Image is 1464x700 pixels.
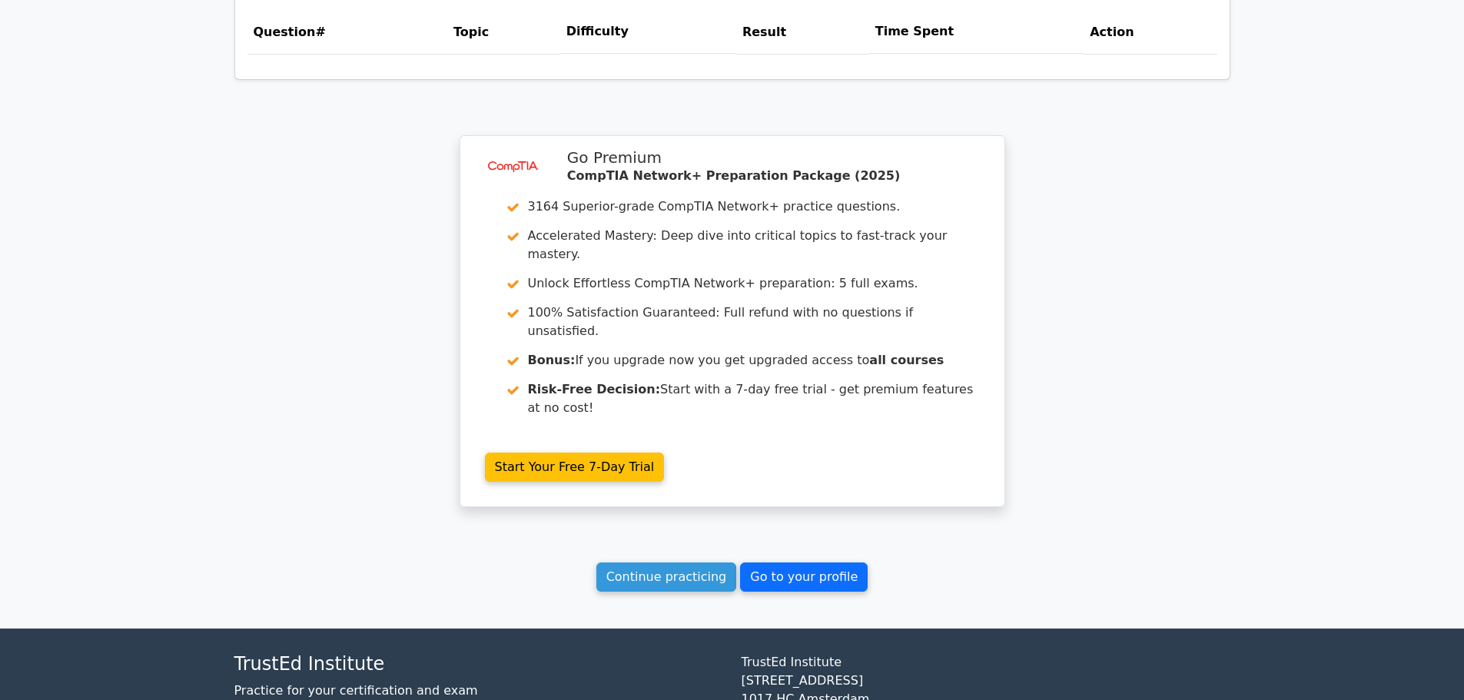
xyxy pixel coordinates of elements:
[447,10,560,54] th: Topic
[234,653,723,675] h4: TrustEd Institute
[560,10,736,54] th: Difficulty
[234,683,478,698] a: Practice for your certification and exam
[596,562,737,592] a: Continue practicing
[485,453,665,482] a: Start Your Free 7-Day Trial
[254,25,316,39] span: Question
[736,10,869,54] th: Result
[1084,10,1217,54] th: Action
[740,562,868,592] a: Go to your profile
[247,10,447,54] th: #
[869,10,1084,54] th: Time Spent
